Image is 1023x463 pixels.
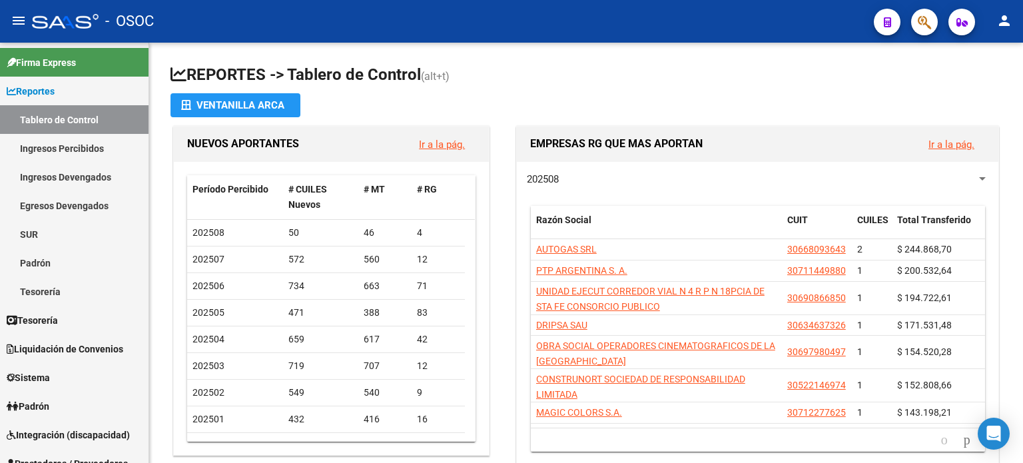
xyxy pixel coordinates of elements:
span: 30634637326 [787,320,846,330]
span: 202506 [192,280,224,291]
div: 12 [417,358,460,374]
span: 30668093643 [787,244,846,254]
span: # MT [364,184,385,195]
datatable-header-cell: CUILES [852,206,892,250]
span: CUILES [857,215,888,225]
datatable-header-cell: Razón Social [531,206,782,250]
span: 2 [857,244,862,254]
datatable-header-cell: CUIT [782,206,852,250]
span: $ 143.198,21 [897,407,952,418]
mat-icon: person [996,13,1012,29]
div: 416 [364,412,406,427]
div: Open Intercom Messenger [978,418,1010,450]
span: 202412 [192,440,224,451]
span: Total Transferido [897,215,971,225]
div: 71 [417,278,460,294]
div: 719 [288,358,354,374]
span: CONSTRUNORT SOCIEDAD DE RESPONSABILIDAD LIMITADA [536,374,745,400]
span: 1 [857,380,862,390]
h1: REPORTES -> Tablero de Control [170,64,1002,87]
span: MAGIC COLORS S.A. [536,407,622,418]
a: Ir a la pág. [928,139,974,151]
datatable-header-cell: Total Transferido [892,206,985,250]
span: Reportes [7,84,55,99]
datatable-header-cell: # RG [412,175,465,219]
span: NUEVOS APORTANTES [187,137,299,150]
span: Liquidación de Convenios [7,342,123,356]
div: 16 [417,412,460,427]
datatable-header-cell: # MT [358,175,412,219]
span: 202503 [192,360,224,371]
span: Tesorería [7,313,58,328]
datatable-header-cell: # CUILES Nuevos [283,175,359,219]
div: 572 [288,252,354,267]
div: 50 [288,225,354,240]
span: Período Percibido [192,184,268,195]
span: 30711449880 [787,265,846,276]
div: 663 [364,278,406,294]
span: OBRA SOCIAL OPERADORES CINEMATOGRAFICOS DE LA [GEOGRAPHIC_DATA] [536,340,775,366]
span: $ 244.868,70 [897,244,952,254]
button: Ir a la pág. [918,132,985,157]
div: 46 [364,225,406,240]
span: UNIDAD EJECUT CORREDOR VIAL N 4 R P N 18PCIA DE STA FE CONSORCIO PUBLICO [536,286,765,312]
span: 30522146974 [787,380,846,390]
span: 1 [857,292,862,303]
div: 734 [288,278,354,294]
span: Firma Express [7,55,76,70]
span: $ 154.520,28 [897,346,952,357]
span: $ 152.808,66 [897,380,952,390]
span: $ 194.722,61 [897,292,952,303]
div: 549 [288,385,354,400]
div: 560 [364,252,406,267]
div: 388 [364,305,406,320]
span: 202501 [192,414,224,424]
span: Sistema [7,370,50,385]
div: Ventanilla ARCA [181,93,290,117]
span: 202508 [192,227,224,238]
div: 540 [364,385,406,400]
div: 659 [288,332,354,347]
mat-icon: menu [11,13,27,29]
div: 83 [417,305,460,320]
span: EMPRESAS RG QUE MAS APORTAN [530,137,703,150]
span: 1 [857,265,862,276]
a: Ir a la pág. [419,139,465,151]
span: 30712277625 [787,407,846,418]
span: 202502 [192,387,224,398]
span: DRIPSA SAU [536,320,587,330]
span: (alt+t) [421,70,450,83]
span: Razón Social [536,215,591,225]
button: Ventanilla ARCA [170,93,300,117]
span: 202507 [192,254,224,264]
span: 202508 [527,173,559,185]
div: 617 [364,332,406,347]
div: 151 [288,438,354,454]
span: 1 [857,346,862,357]
div: 471 [288,305,354,320]
a: go to previous page [935,433,954,448]
span: $ 200.532,64 [897,265,952,276]
span: 202504 [192,334,224,344]
span: Integración (discapacidad) [7,428,130,442]
div: 707 [364,358,406,374]
span: # CUILES Nuevos [288,184,327,210]
span: 30697980497 [787,346,846,357]
div: 136 [364,438,406,454]
span: $ 171.531,48 [897,320,952,330]
span: 30690866850 [787,292,846,303]
span: 1 [857,320,862,330]
span: 202505 [192,307,224,318]
datatable-header-cell: Período Percibido [187,175,283,219]
button: Ir a la pág. [408,132,476,157]
div: 12 [417,252,460,267]
span: Padrón [7,399,49,414]
a: go to next page [958,433,976,448]
span: AUTOGAS SRL [536,244,597,254]
span: - OSOC [105,7,154,36]
span: PTP ARGENTINA S. A. [536,265,627,276]
span: CUIT [787,215,808,225]
div: 42 [417,332,460,347]
div: 9 [417,385,460,400]
div: 432 [288,412,354,427]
